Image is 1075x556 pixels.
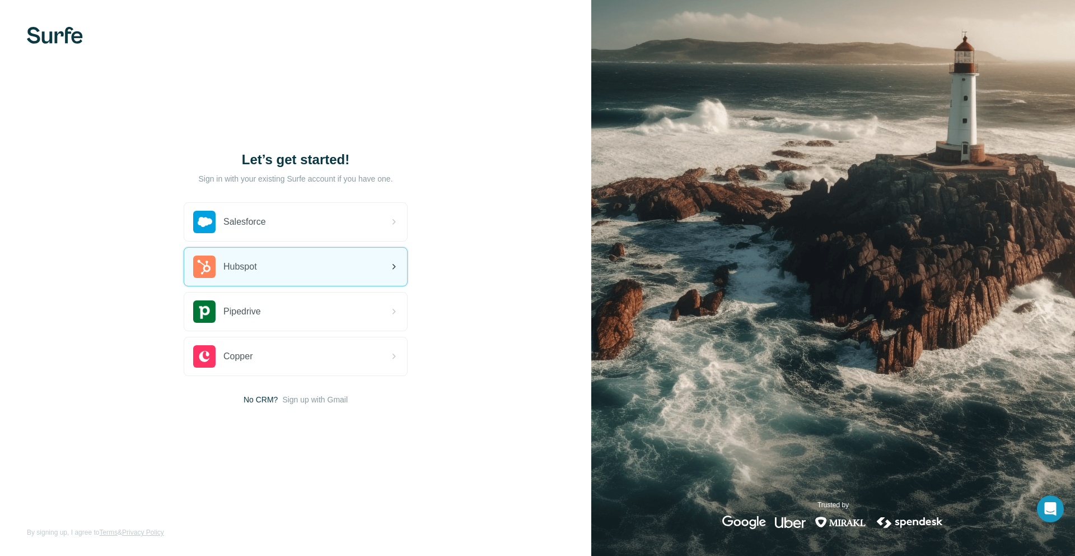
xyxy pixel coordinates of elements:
span: Pipedrive [223,305,261,318]
a: Privacy Policy [122,529,164,536]
div: Open Intercom Messenger [1037,495,1064,522]
img: salesforce's logo [193,211,216,233]
a: Terms [99,529,118,536]
h1: Let’s get started! [184,151,408,169]
span: By signing up, I agree to & [27,527,164,538]
p: Sign in with your existing Surfe account if you have one. [198,173,392,184]
span: Hubspot [223,260,257,274]
img: uber's logo [775,516,806,529]
img: hubspot's logo [193,256,216,278]
img: Surfe's logo [27,27,83,44]
span: No CRM? [244,394,278,405]
img: google's logo [722,516,766,529]
img: copper's logo [193,345,216,368]
button: Sign up with Gmail [282,394,348,405]
span: Copper [223,350,253,363]
img: spendesk's logo [875,516,945,529]
p: Trusted by [817,500,849,510]
img: mirakl's logo [815,516,866,529]
img: pipedrive's logo [193,300,216,323]
span: Salesforce [223,215,266,229]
